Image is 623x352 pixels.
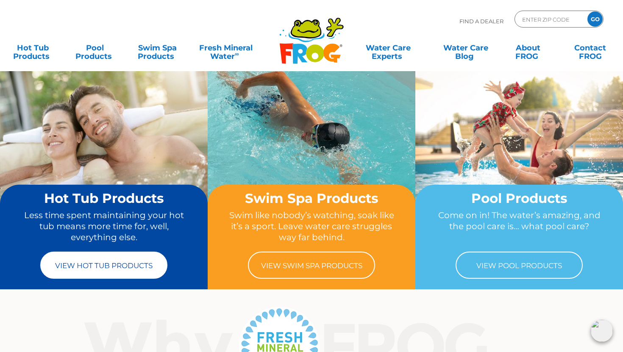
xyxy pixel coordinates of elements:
[248,252,375,279] a: View Swim Spa Products
[566,39,615,56] a: ContactFROG
[456,252,583,279] a: View Pool Products
[441,39,489,56] a: Water CareBlog
[208,71,415,226] img: home-banner-swim-spa-short
[503,39,552,56] a: AboutFROG
[16,191,192,205] h2: Hot Tub Products
[71,39,119,56] a: PoolProducts
[415,71,623,226] img: home-banner-pool-short
[591,320,613,342] img: openIcon
[431,191,607,205] h2: Pool Products
[349,39,428,56] a: Water CareExperts
[235,50,239,57] sup: ∞
[195,39,256,56] a: Fresh MineralWater∞
[431,210,607,243] p: Come on in! The water’s amazing, and the pool care is… what pool care?
[133,39,181,56] a: Swim SpaProducts
[587,11,603,27] input: GO
[8,39,57,56] a: Hot TubProducts
[521,13,578,25] input: Zip Code Form
[459,11,503,32] p: Find A Dealer
[16,210,192,243] p: Less time spent maintaining your hot tub means more time for, well, everything else.
[40,252,167,279] a: View Hot Tub Products
[224,210,399,243] p: Swim like nobody’s watching, soak like it’s a sport. Leave water care struggles way far behind.
[224,191,399,205] h2: Swim Spa Products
